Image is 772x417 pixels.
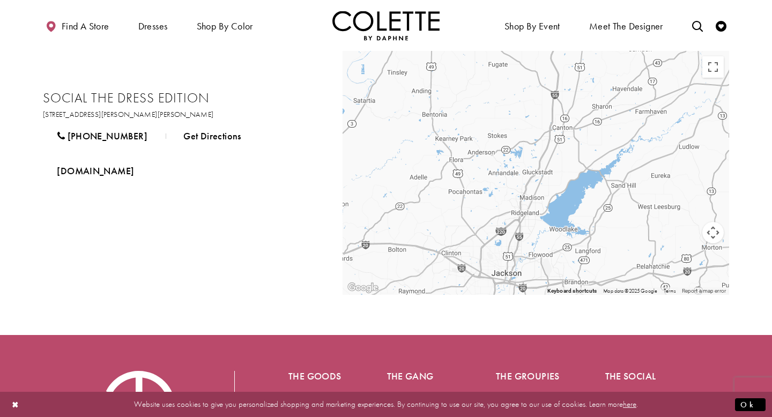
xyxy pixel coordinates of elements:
span: [PHONE_NUMBER] [68,130,147,142]
a: Get Directions [169,123,255,150]
a: Toggle search [689,11,706,40]
a: [PHONE_NUMBER] [43,123,161,150]
button: Map camera controls [702,222,724,243]
button: Toggle fullscreen view [702,56,724,78]
h5: The goods [288,371,344,382]
span: Shop By Event [504,21,560,32]
span: Shop by color [197,21,253,32]
img: Google [345,281,381,295]
span: [DOMAIN_NAME] [57,165,134,177]
a: Terms [664,287,675,294]
button: Submit Dialog [735,398,766,411]
img: Colette by Daphne [332,11,440,40]
h5: The gang [387,371,454,382]
span: Dresses [138,21,168,32]
button: Keyboard shortcuts [547,287,597,295]
span: Dresses [136,11,170,40]
span: Find a store [62,21,109,32]
span: [STREET_ADDRESS][PERSON_NAME][PERSON_NAME] [43,109,214,119]
span: Map data ©2025 Google [603,287,657,294]
span: Shop by color [194,11,256,40]
span: Meet the designer [589,21,663,32]
button: Close Dialog [6,395,25,414]
a: Opens in new tab [43,158,148,184]
h5: The social [605,371,672,382]
p: Website uses cookies to give you personalized shopping and marketing experiences. By continuing t... [77,397,695,412]
div: Map with Store locations [343,51,729,295]
a: Find a store [43,11,112,40]
a: Open this area in Google Maps (opens a new window) [345,281,381,295]
span: Get Directions [183,130,241,142]
a: Opens in new tab [43,109,214,119]
a: here [623,399,636,409]
span: Shop By Event [502,11,563,40]
div: Social The Dress Edition [529,160,542,173]
a: Meet the designer [587,11,666,40]
a: Check Wishlist [713,11,729,40]
h2: Social The Dress Edition [43,90,322,106]
a: Report a map error [682,288,726,294]
a: Visit Home Page [332,11,440,40]
h5: The groupies [496,371,562,382]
